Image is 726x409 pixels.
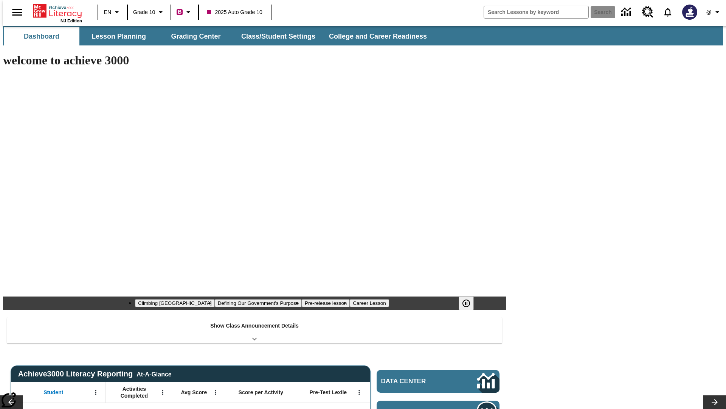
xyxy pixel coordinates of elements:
span: Pre-Test Lexile [310,389,347,396]
button: Class/Student Settings [235,27,321,45]
span: Score per Activity [239,389,284,396]
a: Home [33,3,82,19]
button: Dashboard [4,27,79,45]
div: SubNavbar [3,26,723,45]
span: Grade 10 [133,8,155,16]
button: Profile/Settings [702,5,726,19]
button: Grading Center [158,27,234,45]
h1: welcome to achieve 3000 [3,53,506,67]
div: Pause [459,297,481,310]
input: search field [484,6,588,18]
button: Slide 1 Climbing Mount Tai [135,299,214,307]
button: Slide 2 Defining Our Government's Purpose [215,299,302,307]
span: 2025 Auto Grade 10 [207,8,262,16]
span: Avg Score [181,389,207,396]
div: At-A-Glance [137,370,171,378]
span: Student [43,389,63,396]
div: SubNavbar [3,27,434,45]
span: Achieve3000 Literacy Reporting [18,370,172,378]
button: Boost Class color is violet red. Change class color [174,5,196,19]
span: B [178,7,181,17]
p: Show Class Announcement Details [210,322,299,330]
button: Slide 4 Career Lesson [350,299,389,307]
button: Lesson carousel, Next [703,395,726,409]
div: Show Class Announcement Details [7,317,502,343]
button: Open Menu [90,387,101,398]
button: Open Menu [157,387,168,398]
a: Notifications [658,2,678,22]
span: EN [104,8,111,16]
button: Lesson Planning [81,27,157,45]
button: Select a new avatar [678,2,702,22]
button: Language: EN, Select a language [101,5,125,19]
div: Home [33,3,82,23]
span: NJ Edition [60,19,82,23]
button: College and Career Readiness [323,27,433,45]
span: Activities Completed [109,386,159,399]
a: Data Center [377,370,500,393]
button: Slide 3 Pre-release lesson [302,299,350,307]
button: Open side menu [6,1,28,23]
a: Resource Center, Will open in new tab [638,2,658,22]
img: Avatar [682,5,697,20]
button: Grade: Grade 10, Select a grade [130,5,168,19]
button: Open Menu [354,387,365,398]
a: Data Center [617,2,638,23]
button: Pause [459,297,474,310]
button: Open Menu [210,387,221,398]
span: Data Center [381,378,452,385]
span: @ [706,8,711,16]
